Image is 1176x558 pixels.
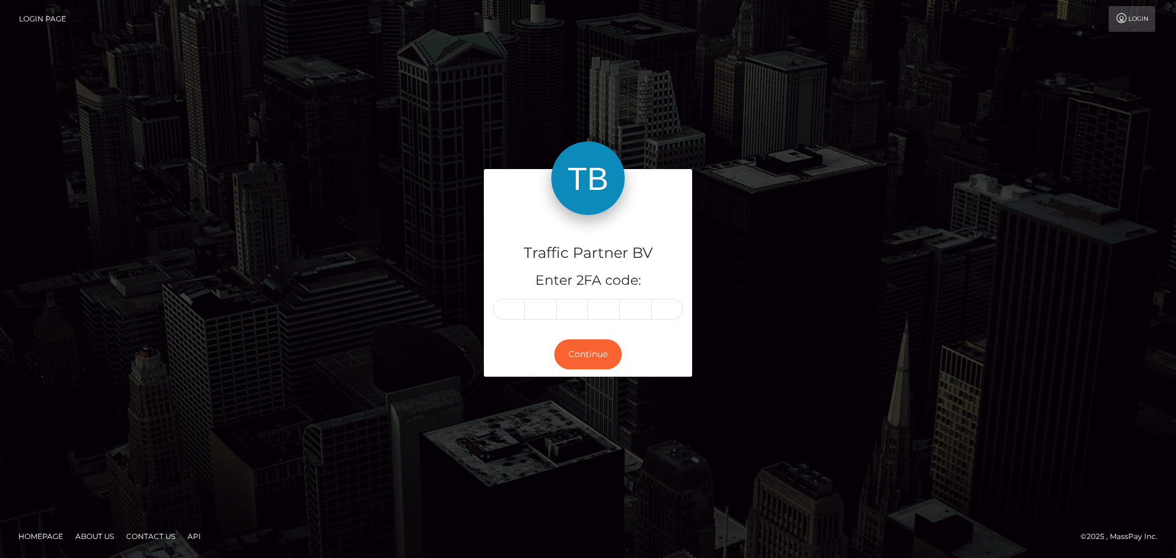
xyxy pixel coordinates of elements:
[493,243,683,264] h4: Traffic Partner BV
[70,527,119,546] a: About Us
[13,527,68,546] a: Homepage
[554,339,622,369] button: Continue
[19,6,66,32] a: Login Page
[1080,530,1167,543] div: © 2025 , MassPay Inc.
[1109,6,1155,32] a: Login
[121,527,180,546] a: Contact Us
[551,141,625,215] img: Traffic Partner BV
[183,527,206,546] a: API
[493,271,683,290] h5: Enter 2FA code:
